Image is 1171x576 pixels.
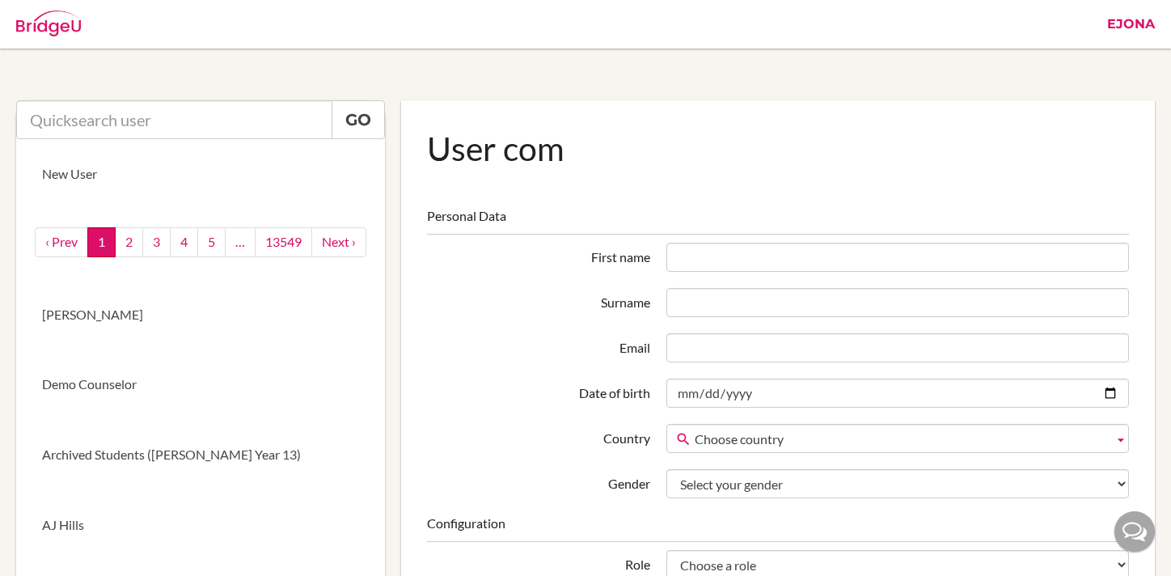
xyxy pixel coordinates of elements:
[197,227,226,257] a: 5
[427,207,1129,235] legend: Personal Data
[225,227,256,257] a: …
[170,227,198,257] a: 4
[419,243,658,267] label: First name
[115,227,143,257] a: 2
[142,227,171,257] a: 3
[16,490,385,561] a: AJ Hills
[255,227,312,257] a: 13549
[419,379,658,403] label: Date of birth
[419,288,658,312] label: Surname
[419,469,658,493] label: Gender
[419,333,658,358] label: Email
[16,280,385,350] a: [PERSON_NAME]
[16,349,385,420] a: Demo Counselor
[419,550,658,574] label: Role
[427,515,1129,542] legend: Configuration
[35,227,88,257] a: ‹ Prev
[332,100,385,139] a: Go
[87,227,116,257] a: 1
[695,425,1107,454] span: Choose country
[16,100,332,139] input: Quicksearch user
[311,227,366,257] a: next
[16,139,385,210] a: New User
[419,424,658,448] label: Country
[16,420,385,490] a: Archived Students ([PERSON_NAME] Year 13)
[16,11,81,36] img: Bridge-U
[427,126,1129,171] h1: User com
